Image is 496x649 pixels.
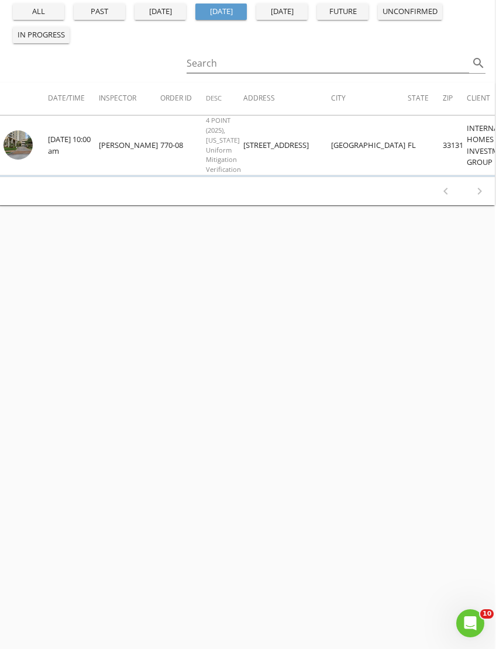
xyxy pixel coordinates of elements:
[243,93,275,103] span: Address
[200,6,242,18] div: [DATE]
[467,93,490,103] span: Client
[18,29,65,41] div: in progress
[135,4,186,20] button: [DATE]
[160,116,206,175] td: 770-08
[331,82,408,115] th: City: Not sorted.
[13,27,70,43] button: in progress
[331,116,408,175] td: [GEOGRAPHIC_DATA]
[195,4,247,20] button: [DATE]
[317,4,368,20] button: future
[74,4,125,20] button: past
[443,93,453,103] span: Zip
[206,116,241,174] span: 4 POINT (2025), [US_STATE] Uniform Mitigation Verification
[139,6,181,18] div: [DATE]
[443,82,467,115] th: Zip: Not sorted.
[187,54,470,73] input: Search
[18,6,60,18] div: all
[99,82,160,115] th: Inspector: Not sorted.
[160,93,192,103] span: Order ID
[48,82,99,115] th: Date/Time: Not sorted.
[206,82,243,115] th: Desc: Not sorted.
[408,93,429,103] span: State
[99,116,160,175] td: [PERSON_NAME]
[408,116,443,175] td: FL
[13,4,64,20] button: all
[471,56,485,70] i: search
[4,130,33,160] img: streetview
[243,116,331,175] td: [STREET_ADDRESS]
[456,609,484,637] iframe: Intercom live chat
[99,93,136,103] span: Inspector
[48,116,99,175] td: [DATE] 10:00 am
[261,6,303,18] div: [DATE]
[206,94,222,102] span: Desc
[378,4,442,20] button: unconfirmed
[160,82,206,115] th: Order ID: Not sorted.
[480,609,494,619] span: 10
[383,6,438,18] div: unconfirmed
[78,6,120,18] div: past
[408,82,443,115] th: State: Not sorted.
[443,116,467,175] td: 33131
[256,4,308,20] button: [DATE]
[48,93,85,103] span: Date/Time
[331,93,346,103] span: City
[322,6,364,18] div: future
[243,82,331,115] th: Address: Not sorted.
